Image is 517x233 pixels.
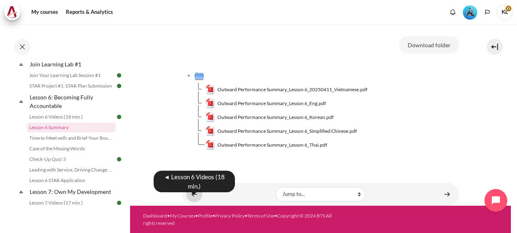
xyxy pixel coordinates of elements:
[206,99,215,108] img: Outward Performance Summary_Lesson 6_Eng.pdf
[447,6,459,18] div: Show notification window with no new notifications
[115,199,123,207] img: Done
[27,176,115,185] a: Lesson 6 STAR Application
[27,133,115,143] a: Time to Meet with and Brief Your Boss #1
[217,127,357,135] span: Outward Performance Summary_Lesson 6_Simplified Chinese.pdf
[27,81,115,91] a: STAR Project #1: STAR Plan Submission
[247,213,274,219] a: Terms of Use
[206,140,215,150] img: Outward Performance Summary_Lesson 6_Thai.pdf
[481,6,493,18] button: Languages
[4,4,24,20] a: Architeck Architeck
[154,171,235,192] div: ◄ Lesson 6 Videos (18 min.)
[206,85,215,95] img: Outward Performance Summary_Lesson 6_20250411_Vietnamese.pdf
[17,97,25,106] span: Collapse
[206,112,334,122] a: Outward Performance Summary_Lesson 6_Korean.pdfOutward Performance Summary_Lesson 6_Korean.pdf
[206,126,357,136] a: Outward Performance Summary_Lesson 6_Simplified Chinese.pdfOutward Performance Summary_Lesson 6_S...
[460,4,480,20] a: Level #3
[182,4,243,66] img: sfrf
[28,186,115,197] a: Lesson 7: Own My Development
[28,92,115,111] a: Lesson 6: Becoming Fully Accountable
[115,156,123,163] img: Done
[115,72,123,79] img: Done
[497,4,513,20] span: KL
[206,140,328,150] a: Outward Performance Summary_Lesson 6_Thai.pdfOutward Performance Summary_Lesson 6_Thai.pdf
[170,213,195,219] a: My Courses
[217,100,326,107] span: Outward Performance Summary_Lesson 6_Eng.pdf
[28,4,61,20] a: My courses
[17,60,25,68] span: Collapse
[7,6,18,18] img: Architeck
[215,213,245,219] a: Privacy Policy
[463,5,477,20] img: Level #3
[439,186,455,202] a: Time to Meet with and Brief Your Boss #1 ►
[27,112,115,122] a: Lesson 6 Videos (18 min.)
[115,82,123,90] img: Done
[27,198,115,208] a: Lesson 7 Videos (17 min.)
[63,4,116,20] a: Reports & Analytics
[27,209,115,218] a: Lesson 7 Summary
[399,36,459,53] button: Download folder
[28,59,115,70] a: Join Learning Lab #1
[17,188,25,196] span: Collapse
[27,165,115,175] a: Leading with Service, Driving Change (Pucknalin's Story)
[27,123,115,132] a: Lesson 6 Summary
[497,4,513,20] a: User menu
[27,144,115,154] a: Case of the Missing Words
[143,213,167,219] a: Dashboard
[217,141,327,149] span: Outward Performance Summary_Lesson 6_Thai.pdf
[206,85,368,95] a: Outward Performance Summary_Lesson 6_20250411_Vietnamese.pdfOutward Performance Summary_Lesson 6_...
[115,113,123,121] img: Done
[217,114,334,121] span: Outward Performance Summary_Lesson 6_Korean.pdf
[206,99,326,108] a: Outward Performance Summary_Lesson 6_Eng.pdfOutward Performance Summary_Lesson 6_Eng.pdf
[143,212,334,227] div: • • • • •
[206,112,215,122] img: Outward Performance Summary_Lesson 6_Korean.pdf
[198,213,212,219] a: Profile
[217,86,367,93] span: Outward Performance Summary_Lesson 6_20250411_Vietnamese.pdf
[463,4,477,20] div: Level #3
[206,126,215,136] img: Outward Performance Summary_Lesson 6_Simplified Chinese.pdf
[27,154,115,164] a: Check-Up Quiz 3
[27,70,115,80] a: Join Your Learning Lab Session #1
